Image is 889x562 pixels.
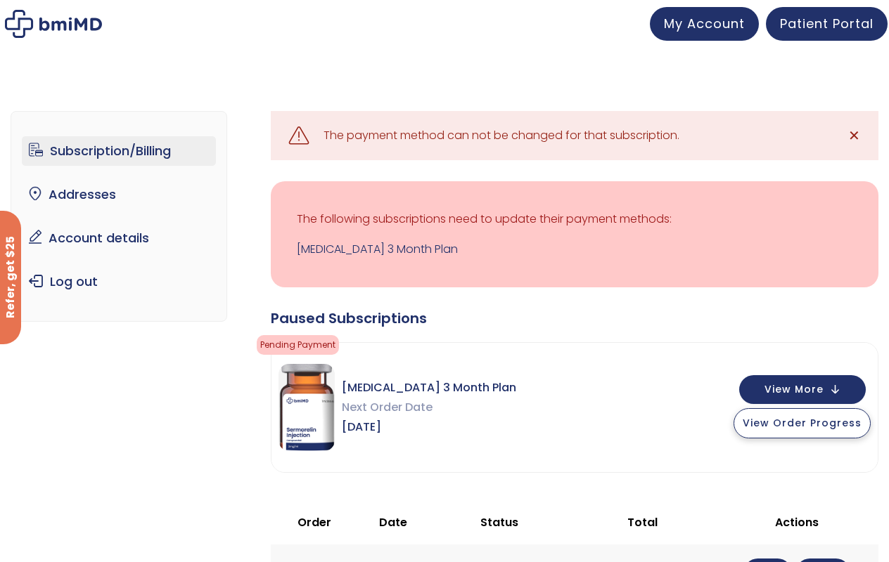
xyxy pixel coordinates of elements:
[5,10,102,38] img: My account
[22,136,217,166] a: Subscription/Billing
[766,7,888,41] a: Patient Portal
[297,209,852,229] p: The following subscriptions need to update their payment methods:
[298,514,331,530] span: Order
[480,514,518,530] span: Status
[22,267,217,296] a: Log out
[22,223,217,253] a: Account details
[765,385,824,394] span: View More
[780,15,874,32] span: Patient Portal
[297,240,852,259] a: [MEDICAL_DATA] 3 Month Plan
[664,15,745,32] span: My Account
[11,111,228,322] nav: Account pages
[840,122,868,150] a: ✕
[324,126,679,145] div: The payment method can not be changed for that subscription.
[271,308,878,328] div: Paused Subscriptions
[342,417,516,437] span: [DATE]
[743,416,862,430] span: View Order Progress
[342,398,516,417] span: Next Order Date
[342,378,516,398] span: [MEDICAL_DATA] 3 Month Plan
[22,180,217,209] a: Addresses
[775,514,819,530] span: Actions
[379,514,407,530] span: Date
[734,408,871,438] button: View Order Progress
[627,514,658,530] span: Total
[739,375,866,404] button: View More
[257,335,339,355] span: Pending Payment
[650,7,759,41] a: My Account
[848,126,860,145] span: ✕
